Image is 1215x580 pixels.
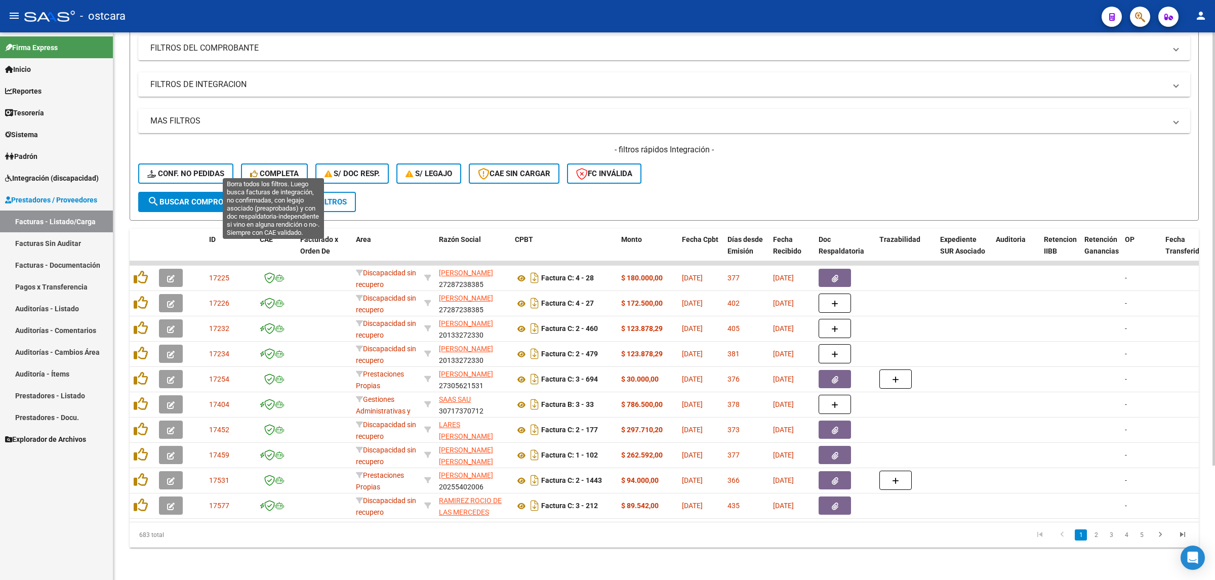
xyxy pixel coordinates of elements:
span: Días desde Emisión [727,235,763,255]
span: Discapacidad sin recupero [356,294,416,314]
span: LARES [PERSON_NAME] [439,421,493,440]
span: 366 [727,476,740,484]
div: 20255402006 [439,470,507,491]
div: 27947912963 [439,444,507,466]
span: Padrón [5,151,37,162]
span: Buscar Comprobante [147,197,248,206]
span: [DATE] [773,299,794,307]
span: 17254 [209,375,229,383]
span: Sistema [5,129,38,140]
span: [DATE] [682,476,703,484]
button: S/ Doc Resp. [315,163,389,184]
i: Descargar documento [528,346,541,362]
span: 377 [727,274,740,282]
span: [PERSON_NAME] [PERSON_NAME] [439,446,493,466]
div: 27342677431 [439,419,507,440]
span: Discapacidad sin recupero [356,319,416,339]
li: page 1 [1073,526,1088,544]
datatable-header-cell: OP [1121,229,1161,273]
span: 17232 [209,324,229,333]
div: 27287238385 [439,267,507,288]
span: [PERSON_NAME] [439,294,493,302]
span: [PERSON_NAME] [439,345,493,353]
datatable-header-cell: CAE [256,229,296,273]
span: Discapacidad sin recupero [356,269,416,288]
span: [DATE] [773,502,794,510]
span: FC Inválida [576,169,632,178]
span: Borrar Filtros [274,197,347,206]
span: 17226 [209,299,229,307]
strong: Factura C: 3 - 212 [541,502,598,510]
datatable-header-cell: Razón Social [435,229,511,273]
div: 20133272330 [439,343,507,364]
span: CAE SIN CARGAR [478,169,550,178]
span: RAMIREZ ROCIO DE LAS MERCEDES [439,496,502,516]
span: Firma Express [5,42,58,53]
span: Fecha Recibido [773,235,801,255]
mat-icon: menu [8,10,20,22]
span: Conf. no pedidas [147,169,224,178]
button: CAE SIN CARGAR [469,163,559,184]
a: 3 [1105,529,1117,541]
span: Discapacidad sin recupero [356,345,416,364]
span: [DATE] [773,476,794,484]
button: Completa [241,163,308,184]
mat-icon: person [1195,10,1207,22]
datatable-header-cell: Auditoria [992,229,1040,273]
div: 27305621531 [439,368,507,390]
strong: Factura C: 4 - 28 [541,274,594,282]
li: page 5 [1134,526,1149,544]
datatable-header-cell: Doc Respaldatoria [815,229,875,273]
span: CPBT [515,235,533,243]
span: - [1125,451,1127,459]
datatable-header-cell: Fecha Cpbt [678,229,723,273]
span: Gestiones Administrativas y Otros [356,395,411,427]
div: Open Intercom Messenger [1181,546,1205,570]
span: Auditoria [996,235,1026,243]
span: 405 [727,324,740,333]
strong: $ 172.500,00 [621,299,663,307]
a: 2 [1090,529,1102,541]
span: - ostcara [80,5,126,27]
span: ID [209,235,216,243]
li: page 4 [1119,526,1134,544]
strong: $ 123.878,29 [621,324,663,333]
i: Descargar documento [528,396,541,412]
span: CAE [260,235,273,243]
div: 27342511266 [439,495,507,516]
button: Conf. no pedidas [138,163,233,184]
span: S/ Doc Resp. [325,169,380,178]
span: [DATE] [682,299,703,307]
strong: $ 180.000,00 [621,274,663,282]
a: go to next page [1151,529,1170,541]
i: Descargar documento [528,498,541,514]
span: [PERSON_NAME] [439,319,493,327]
span: [DATE] [682,502,703,510]
strong: Factura C: 2 - 479 [541,350,598,358]
mat-icon: delete [274,195,286,208]
span: Trazabilidad [879,235,920,243]
span: 435 [727,502,740,510]
span: [DATE] [773,350,794,358]
div: 683 total [130,522,342,548]
a: go to first page [1030,529,1049,541]
i: Descargar documento [528,422,541,438]
strong: $ 123.878,29 [621,350,663,358]
span: Expediente SUR Asociado [940,235,985,255]
span: 17459 [209,451,229,459]
span: Fecha Cpbt [682,235,718,243]
div: 20133272330 [439,318,507,339]
strong: $ 89.542,00 [621,502,659,510]
mat-icon: search [147,195,159,208]
span: - [1125,350,1127,358]
datatable-header-cell: CPBT [511,229,617,273]
strong: $ 94.000,00 [621,476,659,484]
strong: $ 786.500,00 [621,400,663,408]
span: [DATE] [773,400,794,408]
a: 1 [1075,529,1087,541]
datatable-header-cell: Días desde Emisión [723,229,769,273]
strong: Factura C: 2 - 1443 [541,477,602,485]
span: OP [1125,235,1135,243]
i: Descargar documento [528,472,541,488]
span: 17225 [209,274,229,282]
